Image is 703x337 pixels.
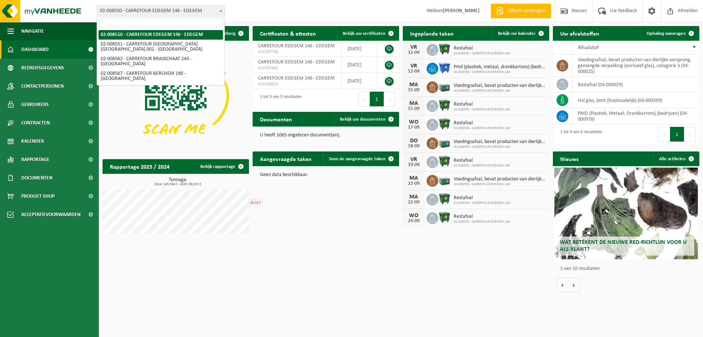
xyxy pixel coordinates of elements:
[258,43,335,49] span: CARREFOUR EDEGEM 146 - EDEGEM
[358,92,370,106] button: Previous
[106,177,249,186] h3: Tonnage
[572,55,699,77] td: voedingsafval, bevat producten van dierlijke oorsprong, gemengde verpakking (exclusief glas), cat...
[406,181,421,186] div: 22-09
[342,41,377,57] td: [DATE]
[21,40,49,59] span: Dashboard
[653,151,699,166] a: Alle artikelen
[454,83,546,89] span: Voedingsafval, bevat producten van dierlijke oorsprong, gemengde verpakking (exc...
[406,100,421,106] div: MA
[340,117,386,122] span: Bekijk uw documenten
[647,31,686,36] span: Ophaling aanvragen
[98,40,223,54] li: 02-008551 - CARREFOUR [GEOGRAPHIC_DATA] [GEOGRAPHIC_DATA] 001 - [GEOGRAPHIC_DATA]
[258,76,335,81] span: CARREFOUR EDEGEM 146 - EDEGEM
[21,59,64,77] span: Bedrijfsgegevens
[454,51,510,56] span: 02-008550 - CARREFOUR EDEGEM 146
[454,126,510,131] span: 02-008550 - CARREFOUR EDEGEM 146
[406,50,421,55] div: 12-09
[323,151,398,166] a: Toon de aangevraagde taken
[106,183,249,186] span: 2024: 145,594 t - 2025: 99,013 t
[258,65,336,71] span: VLA707461
[438,155,451,168] img: WB-1100-HPE-GN-01
[21,22,44,40] span: Navigatie
[248,199,263,207] div: 15,12 t
[194,159,248,174] a: Bekijk rapportage
[498,31,536,36] span: Bekijk uw kalender
[342,73,377,89] td: [DATE]
[491,4,551,18] a: Offerte aanvragen
[454,64,546,70] span: Pmd (plastiek, metaal, drankkartons) (bedrijven)
[557,278,568,292] button: Vorige
[553,26,607,40] h2: Uw afvalstoffen
[454,107,510,112] span: 02-008550 - CARREFOUR EDEGEM 146
[406,219,421,224] div: 24-09
[560,266,696,271] p: 1 van 10 resultaten
[406,200,421,205] div: 22-09
[21,132,44,150] span: Kalender
[454,214,510,220] span: Restafval
[572,108,699,124] td: PMD (Plastiek, Metaal, Drankkartons) (bedrijven) (04-000978)
[454,201,510,205] span: 02-008550 - CARREFOUR EDEGEM 146
[342,57,377,73] td: [DATE]
[454,89,546,93] span: 02-008550 - CARREFOUR EDEGEM 146
[557,126,602,142] div: 1 tot 4 van 4 resultaten
[438,211,451,224] img: WB-1100-HPE-GN-01
[454,70,546,74] span: 02-008550 - CARREFOUR EDEGEM 146
[406,69,421,74] div: 12-09
[406,119,421,125] div: WO
[406,175,421,181] div: MA
[21,205,81,224] span: Acceptatievoorwaarden
[406,63,421,69] div: VR
[213,26,248,41] button: Verberg
[454,176,546,182] span: Voedingsafval, bevat producten van dierlijke oorsprong, gemengde verpakking (exc...
[329,157,386,161] span: Toon de aangevraagde taken
[554,168,698,259] a: Wat betekent de nieuwe RED-richtlijn voor u als klant?
[670,127,684,142] button: 1
[438,62,451,74] img: WB-1100-HPE-BE-01
[438,80,451,93] img: PB-LB-0680-HPE-GN-01
[21,77,64,95] span: Contactpersonen
[98,30,223,40] li: 02-008550 - CARREFOUR EDEGEM 146 - EDEGEM
[260,172,392,177] p: Geen data beschikbaar.
[258,81,336,87] span: VLA700971
[454,164,510,168] span: 02-008550 - CARREFOUR EDEGEM 146
[438,174,451,186] img: PB-LB-0680-HPE-GN-01
[21,150,49,169] span: Rapportage
[406,88,421,93] div: 15-09
[578,45,599,51] span: Afvalstof
[406,144,421,149] div: 18-09
[406,157,421,162] div: VR
[438,118,451,130] img: WB-1100-HPE-GN-01
[370,92,384,106] button: 1
[98,69,223,84] li: 02-008567 - CARREFOUR BERCHEM 190 - [GEOGRAPHIC_DATA]
[21,187,55,205] span: Product Shop
[253,151,319,166] h2: Aangevraagde taken
[438,99,451,111] img: WB-1100-HPE-GN-01
[406,82,421,88] div: MA
[560,239,687,252] span: Wat betekent de nieuwe RED-richtlijn voor u als klant?
[572,77,699,92] td: restafval (04-000029)
[658,127,670,142] button: Previous
[253,112,300,126] h2: Documenten
[454,45,510,51] span: Restafval
[21,114,50,132] span: Contracten
[258,49,336,55] span: VLA707742
[103,159,177,173] h2: Rapportage 2025 / 2024
[337,26,398,41] a: Bekijk uw certificaten
[568,278,580,292] button: Volgende
[103,41,249,151] img: Download de VHEPlus App
[406,106,421,111] div: 15-09
[454,158,510,164] span: Restafval
[684,127,696,142] button: Next
[438,136,451,149] img: PB-LB-0680-HPE-GN-01
[454,102,510,107] span: Restafval
[260,133,392,138] p: U heeft 1065 ongelezen document(en).
[454,182,546,187] span: 02-008550 - CARREFOUR EDEGEM 146
[21,169,52,187] span: Documenten
[454,120,510,126] span: Restafval
[219,31,235,36] span: Verberg
[454,145,546,149] span: 02-008550 - CARREFOUR EDEGEM 146
[406,138,421,144] div: DO
[406,125,421,130] div: 17-09
[334,112,398,127] a: Bekijk uw documenten
[256,91,302,107] div: 1 tot 3 van 3 resultaten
